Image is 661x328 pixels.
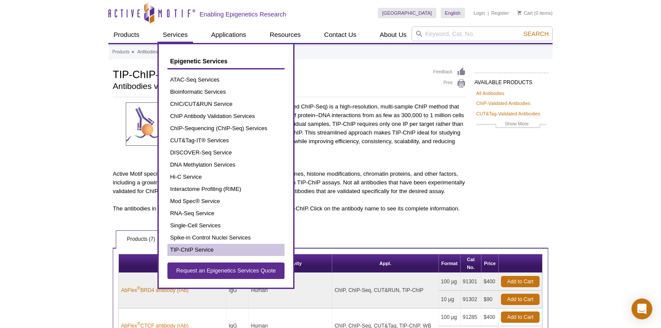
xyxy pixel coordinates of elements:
div: Open Intercom Messenger [632,298,652,319]
a: Products [108,26,144,43]
input: Keyword, Cat. No. [412,26,553,41]
a: AbFlex®BRD4 antibody (rAb) [121,286,188,294]
a: Bioinformatic Services [167,86,285,98]
a: Login [474,10,485,16]
a: Add to Cart [501,312,540,323]
li: | [488,8,489,18]
a: English [441,8,465,18]
a: ChIP-Sequencing (ChIP-Seq) Services [167,122,285,134]
a: Services [157,26,193,43]
a: ChIP-Validated Antibodies [476,99,530,107]
button: Search [521,30,551,38]
a: Spike-in Control Nuclei Services [167,232,285,244]
span: Epigenetic Services [170,58,227,65]
a: Request an Epigenetics Services Quote [167,262,285,279]
a: Cart [517,10,533,16]
a: ChIC/CUT&RUN Service [167,98,285,110]
td: IgG [226,273,249,308]
td: $90 [481,291,499,308]
td: 91302 [461,291,481,308]
a: Epigenetic Services [167,53,285,69]
td: ChIP, ChIP-Seq, CUT&RUN, TIP-ChIP [332,273,438,308]
a: TIP-ChIP Service [167,244,285,256]
td: 91301 [461,273,481,291]
h2: Antibodies verified to function in TIP-ChIP [113,82,425,90]
td: 100 µg [439,308,461,326]
span: Search [524,30,549,37]
a: Single-Cell Services [167,220,285,232]
a: Contact Us [319,26,361,43]
a: ATAC-Seq Services [167,74,285,86]
a: Feedback [433,67,466,77]
th: Price [481,254,499,273]
p: TIP-ChIP (Tagmented, Indexed, and Pooled ChIP-Seq) is a high-resolution, multi-sample ChIP method... [189,102,466,154]
a: All Antibodies [476,89,504,97]
h2: AVAILABLE PRODUCTS [474,72,548,88]
td: 10 µg [439,291,461,308]
img: Your Cart [517,10,521,15]
a: Show More [476,120,546,130]
a: Products [112,48,129,56]
td: Human [249,273,333,308]
p: Active Motif specializes in manufacturing high-quality antibodies to histones, histone modificati... [113,170,466,196]
a: Add to Cart [501,294,540,305]
td: 91285 [461,308,481,326]
a: Resources [265,26,306,43]
a: Add to Cart [501,276,540,287]
h1: TIP-ChIP-Validated Antibodies [113,67,425,80]
a: Print [433,79,466,89]
th: Appl. [332,254,438,273]
h2: Enabling Epigenetics Research [200,10,286,18]
td: $400 [481,308,499,326]
a: Hi-C Service [167,171,285,183]
th: Name [119,254,226,273]
a: [GEOGRAPHIC_DATA] [378,8,436,18]
td: $400 [481,273,499,291]
a: Register [491,10,509,16]
a: Mod Spec® Service [167,195,285,207]
td: 100 µg [439,273,461,291]
a: DNA Methylation Services [167,159,285,171]
a: About Us [375,26,412,43]
a: RNA-Seq Service [167,207,285,220]
li: (0 items) [517,8,553,18]
a: Interactome Profiling (RIME) [167,183,285,195]
li: » [131,49,134,54]
a: CUT&Tag-IT® Services [167,134,285,147]
a: Applications [206,26,252,43]
th: Format [439,254,461,273]
a: ChIP Antibody Validation Services [167,110,285,122]
sup: ® [137,321,140,326]
img: TIP-ChIP [126,102,169,146]
a: Products (7) [116,231,165,248]
th: Cat No. [461,254,481,273]
a: DISCOVER-Seq Service [167,147,285,159]
p: The antibodies in the table below have been validated for use in our TIP-ChIP. Click on the antib... [113,204,466,213]
sup: ® [137,286,140,291]
a: CUT&Tag-Validated Antibodies [476,110,540,118]
a: Antibodies [137,48,158,56]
